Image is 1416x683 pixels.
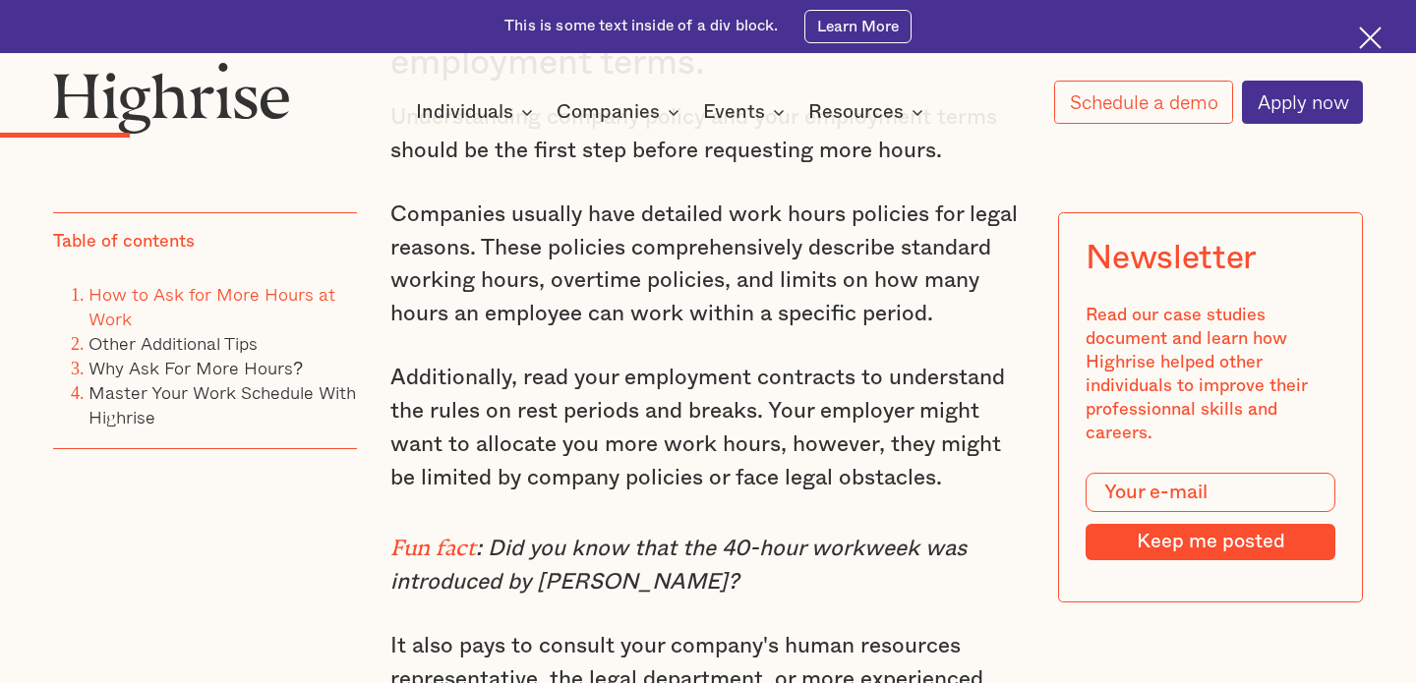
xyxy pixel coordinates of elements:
div: Resources [808,100,904,124]
em: : Did you know that the 40-hour workweek was introduced by [PERSON_NAME]? [390,538,967,593]
a: Other Additional Tips [88,329,258,357]
div: Companies [557,100,685,124]
input: Your e-mail [1087,473,1335,513]
div: Resources [808,100,929,124]
div: Individuals [416,100,513,124]
input: Keep me posted [1087,524,1335,561]
div: This is some text inside of a div block. [504,16,778,36]
a: Schedule a demo [1054,81,1232,124]
p: Additionally, read your employment contracts to understand the rules on rest periods and breaks. ... [390,362,1027,494]
div: Events [703,100,765,124]
div: Table of contents [53,231,195,255]
form: Modal Form [1087,473,1335,561]
div: Read our case studies document and learn how Highrise helped other individuals to improve their p... [1087,305,1335,446]
img: Highrise logo [53,62,290,134]
img: Cross icon [1359,27,1382,49]
div: Events [703,100,791,124]
p: Companies usually have detailed work hours policies for legal reasons. These policies comprehensi... [390,199,1027,331]
a: Master Your Work Schedule With Highrise [88,378,356,430]
a: How to Ask for More Hours at Work [88,280,335,332]
div: Companies [557,100,660,124]
a: Why Ask For More Hours? [88,354,303,381]
a: Learn More [804,10,911,44]
div: Individuals [416,100,539,124]
a: Apply now [1242,81,1363,124]
div: Newsletter [1087,240,1258,278]
em: Fun fact [390,535,476,549]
